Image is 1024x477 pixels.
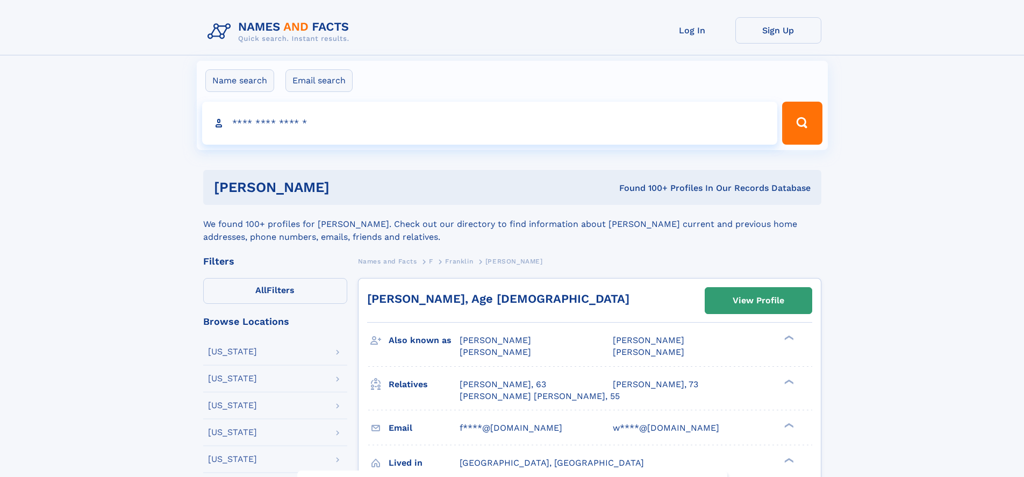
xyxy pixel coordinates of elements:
[460,458,644,468] span: [GEOGRAPHIC_DATA], [GEOGRAPHIC_DATA]
[208,428,257,437] div: [US_STATE]
[485,258,543,265] span: [PERSON_NAME]
[285,69,353,92] label: Email search
[649,17,735,44] a: Log In
[445,254,473,268] a: Franklin
[208,374,257,383] div: [US_STATE]
[203,317,347,326] div: Browse Locations
[782,334,794,341] div: ❯
[367,292,629,305] a: [PERSON_NAME], Age [DEMOGRAPHIC_DATA]
[389,419,460,437] h3: Email
[474,182,811,194] div: Found 100+ Profiles In Our Records Database
[782,102,822,145] button: Search Button
[203,17,358,46] img: Logo Names and Facts
[208,401,257,410] div: [US_STATE]
[705,288,812,314] a: View Profile
[613,347,684,357] span: [PERSON_NAME]
[733,288,784,313] div: View Profile
[429,258,433,265] span: F
[460,379,546,390] a: [PERSON_NAME], 63
[460,347,531,357] span: [PERSON_NAME]
[613,379,698,390] a: [PERSON_NAME], 73
[389,454,460,472] h3: Lived in
[735,17,821,44] a: Sign Up
[782,422,794,429] div: ❯
[358,254,417,268] a: Names and Facts
[613,335,684,345] span: [PERSON_NAME]
[214,181,475,194] h1: [PERSON_NAME]
[389,375,460,394] h3: Relatives
[203,278,347,304] label: Filters
[203,257,347,266] div: Filters
[205,69,274,92] label: Name search
[208,347,257,356] div: [US_STATE]
[208,455,257,464] div: [US_STATE]
[203,205,821,244] div: We found 100+ profiles for [PERSON_NAME]. Check out our directory to find information about [PERS...
[255,285,267,295] span: All
[782,378,794,385] div: ❯
[202,102,778,145] input: search input
[445,258,473,265] span: Franklin
[460,335,531,345] span: [PERSON_NAME]
[782,457,794,464] div: ❯
[389,331,460,350] h3: Also known as
[429,254,433,268] a: F
[460,390,620,402] a: [PERSON_NAME] [PERSON_NAME], 55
